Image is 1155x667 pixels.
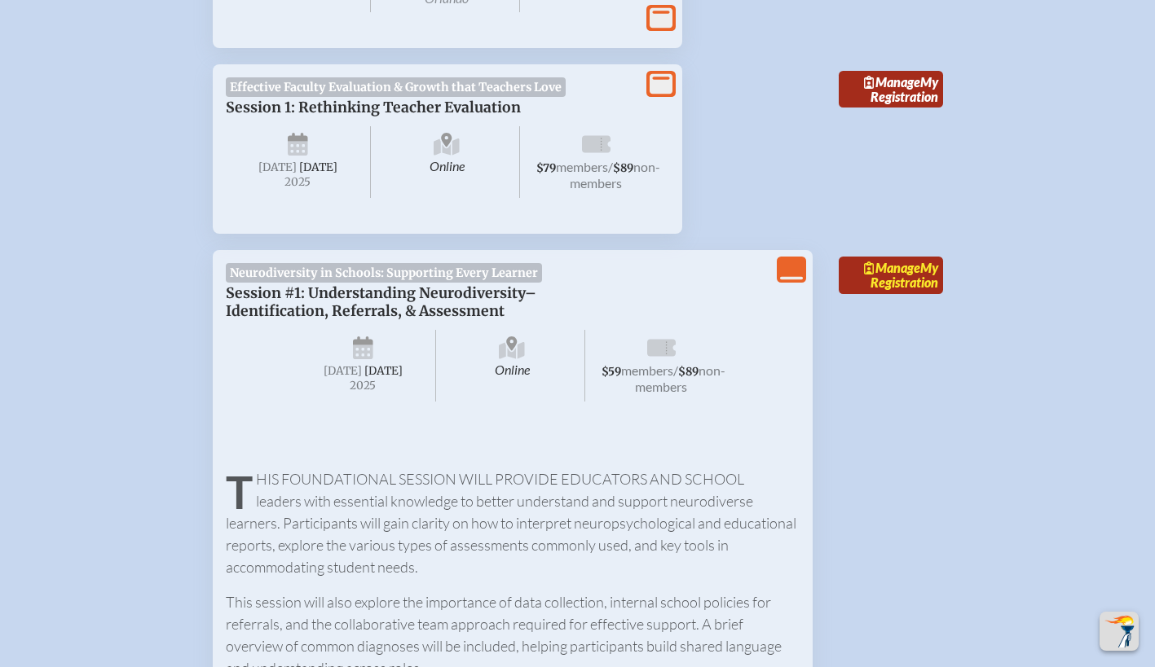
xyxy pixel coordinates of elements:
[864,260,920,275] span: Manage
[839,71,943,108] a: ManageMy Registration
[635,362,725,394] span: non-members
[1100,612,1139,651] button: Scroll Top
[304,380,423,392] span: 2025
[556,159,608,174] span: members
[364,364,403,378] span: [DATE]
[536,161,556,175] span: $79
[621,362,673,378] span: members
[613,161,633,175] span: $89
[864,74,920,90] span: Manage
[299,160,337,174] span: [DATE]
[374,126,520,198] span: Online
[673,362,678,378] span: /
[226,99,521,116] span: Session 1: Rethinking Teacher Evaluation
[239,176,358,188] span: 2025
[258,160,297,174] span: [DATE]
[602,365,621,379] span: $59
[226,263,543,283] span: Neurodiversity in Schools: Supporting Every Learner
[678,365,699,379] span: $89
[570,159,660,191] span: non-members
[226,284,536,320] span: Session #1: Understanding Neurodiversity–Identification, Referrals, & Assessment
[608,159,613,174] span: /
[324,364,362,378] span: [DATE]
[226,468,800,578] p: This foundational session will provide educators and school leaders with essential knowledge to b...
[439,330,585,402] span: Online
[226,77,566,97] span: Effective Faculty Evaluation & Growth that Teachers Love
[839,257,943,294] a: ManageMy Registration
[1103,615,1135,647] img: To the top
